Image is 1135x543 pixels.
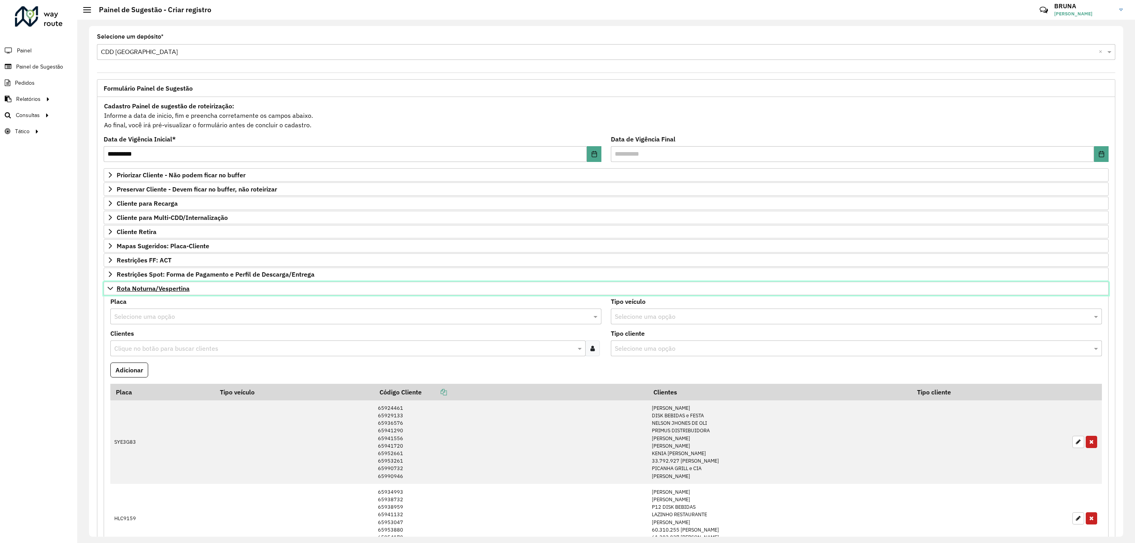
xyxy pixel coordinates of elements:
[104,282,1109,295] a: Rota Noturna/Vespertina
[1094,146,1109,162] button: Choose Date
[110,363,148,377] button: Adicionar
[117,172,246,178] span: Priorizar Cliente - Não podem ficar no buffer
[117,200,178,206] span: Cliente para Recarga
[117,243,209,249] span: Mapas Sugeridos: Placa-Cliente
[110,297,127,306] label: Placa
[117,285,190,292] span: Rota Noturna/Vespertina
[110,400,215,484] td: SYE3G83
[104,211,1109,224] a: Cliente para Multi-CDD/Internalização
[17,46,32,55] span: Painel
[648,384,912,400] th: Clientes
[611,329,645,338] label: Tipo cliente
[15,79,35,87] span: Pedidos
[16,111,40,119] span: Consultas
[912,384,1068,400] th: Tipo cliente
[117,257,171,263] span: Restrições FF: ACT
[611,134,675,144] label: Data de Vigência Final
[104,182,1109,196] a: Preservar Cliente - Devem ficar no buffer, não roteirizar
[1054,2,1113,10] h3: BRUNA
[104,102,234,110] strong: Cadastro Painel de sugestão de roteirização:
[374,400,648,484] td: 65924461 65929133 65936576 65941290 65941556 65941720 65952661 65953261 65990732 65990946
[117,229,156,235] span: Cliente Retira
[104,197,1109,210] a: Cliente para Recarga
[16,95,41,103] span: Relatórios
[1099,47,1105,57] span: Clear all
[648,400,912,484] td: [PERSON_NAME] DISK BEBIDAS e FESTA NELSON JHONES DE OLI PRIMUS DISTRIBUIDORA [PERSON_NAME] [PERSO...
[91,6,211,14] h2: Painel de Sugestão - Criar registro
[104,239,1109,253] a: Mapas Sugeridos: Placa-Cliente
[587,146,601,162] button: Choose Date
[117,214,228,221] span: Cliente para Multi-CDD/Internalização
[422,388,447,396] a: Copiar
[104,101,1109,130] div: Informe a data de inicio, fim e preencha corretamente os campos abaixo. Ao final, você irá pré-vi...
[104,268,1109,281] a: Restrições Spot: Forma de Pagamento e Perfil de Descarga/Entrega
[117,186,277,192] span: Preservar Cliente - Devem ficar no buffer, não roteirizar
[110,384,215,400] th: Placa
[117,271,314,277] span: Restrições Spot: Forma de Pagamento e Perfil de Descarga/Entrega
[1054,10,1113,17] span: [PERSON_NAME]
[104,134,176,144] label: Data de Vigência Inicial
[374,384,648,400] th: Código Cliente
[104,85,193,91] span: Formulário Painel de Sugestão
[611,297,646,306] label: Tipo veículo
[97,32,164,41] label: Selecione um depósito
[15,127,30,136] span: Tático
[16,63,63,71] span: Painel de Sugestão
[104,168,1109,182] a: Priorizar Cliente - Não podem ficar no buffer
[110,329,134,338] label: Clientes
[104,225,1109,238] a: Cliente Retira
[104,253,1109,267] a: Restrições FF: ACT
[215,384,374,400] th: Tipo veículo
[1035,2,1052,19] a: Contato Rápido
